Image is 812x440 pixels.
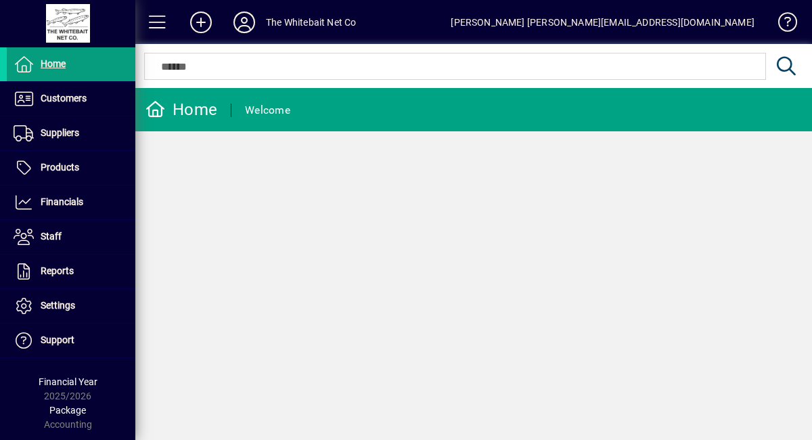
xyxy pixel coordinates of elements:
span: Reports [41,265,74,276]
a: Financials [7,185,135,219]
span: Financials [41,196,83,207]
a: Knowledge Base [768,3,795,47]
span: Support [41,334,74,345]
span: Home [41,58,66,69]
div: Welcome [245,100,290,121]
span: Settings [41,300,75,311]
span: Products [41,162,79,173]
div: Home [145,99,217,120]
button: Profile [223,10,266,35]
button: Add [179,10,223,35]
a: Support [7,324,135,357]
a: Products [7,151,135,185]
a: Customers [7,82,135,116]
a: Settings [7,289,135,323]
span: Staff [41,231,62,242]
span: Customers [41,93,87,104]
a: Suppliers [7,116,135,150]
div: The Whitebait Net Co [266,12,357,33]
span: Package [49,405,86,416]
a: Reports [7,255,135,288]
span: Financial Year [39,376,97,387]
span: Suppliers [41,127,79,138]
div: [PERSON_NAME] [PERSON_NAME][EMAIL_ADDRESS][DOMAIN_NAME] [451,12,754,33]
a: Staff [7,220,135,254]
